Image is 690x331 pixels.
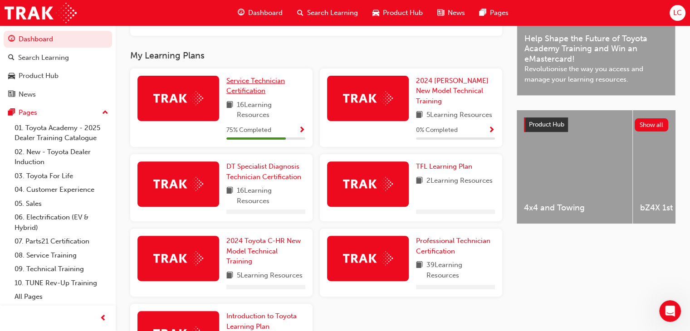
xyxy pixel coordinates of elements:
[102,107,108,119] span: up-icon
[226,185,233,206] span: book-icon
[416,260,423,280] span: book-icon
[297,7,303,19] span: search-icon
[8,91,15,99] span: news-icon
[416,175,423,187] span: book-icon
[299,125,305,136] button: Show Progress
[153,251,203,265] img: Trak
[237,270,303,282] span: 5 Learning Resources
[416,161,476,172] a: TFL Learning Plan
[153,91,203,105] img: Trak
[11,145,112,169] a: 02. New - Toyota Dealer Induction
[290,4,365,22] a: search-iconSearch Learning
[11,169,112,183] a: 03. Toyota For Life
[524,117,668,132] a: Product HubShow all
[307,8,358,18] span: Search Learning
[4,104,112,121] button: Pages
[426,175,493,187] span: 2 Learning Resources
[237,185,305,206] span: 16 Learning Resources
[488,127,495,135] span: Show Progress
[416,237,490,255] span: Professional Technician Certification
[524,64,668,84] span: Revolutionise the way you access and manage your learning resources.
[226,77,285,95] span: Service Technician Certification
[230,4,290,22] a: guage-iconDashboard
[343,177,393,191] img: Trak
[4,68,112,84] a: Product Hub
[237,100,305,120] span: 16 Learning Resources
[416,110,423,121] span: book-icon
[426,260,495,280] span: 39 Learning Resources
[226,76,305,96] a: Service Technician Certification
[11,183,112,197] a: 04. Customer Experience
[8,35,15,44] span: guage-icon
[524,34,668,64] span: Help Shape the Future of Toyota Academy Training and Win an eMastercard!
[8,72,15,80] span: car-icon
[226,100,233,120] span: book-icon
[426,110,492,121] span: 5 Learning Resources
[383,8,423,18] span: Product Hub
[416,77,489,105] span: 2024 [PERSON_NAME] New Model Technical Training
[673,8,682,18] span: LC
[416,125,458,136] span: 0 % Completed
[490,8,509,18] span: Pages
[529,121,564,128] span: Product Hub
[11,262,112,276] a: 09. Technical Training
[670,5,685,21] button: LC
[416,236,495,256] a: Professional Technician Certification
[226,161,305,182] a: DT Specialist Diagnosis Technician Certification
[488,125,495,136] button: Show Progress
[343,91,393,105] img: Trak
[18,53,69,63] div: Search Learning
[11,248,112,263] a: 08. Service Training
[11,210,112,234] a: 06. Electrification (EV & Hybrid)
[11,121,112,145] a: 01. Toyota Academy - 2025 Dealer Training Catalogue
[100,313,107,324] span: prev-icon
[226,270,233,282] span: book-icon
[153,177,203,191] img: Trak
[11,234,112,248] a: 07. Parts21 Certification
[238,7,245,19] span: guage-icon
[226,312,297,331] span: Introduction to Toyota Learning Plan
[226,237,301,265] span: 2024 Toyota C-HR New Model Technical Training
[226,125,271,136] span: 75 % Completed
[19,107,37,118] div: Pages
[8,54,15,62] span: search-icon
[19,71,59,81] div: Product Hub
[448,8,465,18] span: News
[416,76,495,107] a: 2024 [PERSON_NAME] New Model Technical Training
[635,118,669,131] button: Show all
[524,203,625,213] span: 4x4 and Towing
[365,4,430,22] a: car-iconProduct Hub
[248,8,283,18] span: Dashboard
[4,31,112,48] a: Dashboard
[11,276,112,290] a: 10. TUNE Rev-Up Training
[4,29,112,104] button: DashboardSearch LearningProduct HubNews
[416,162,472,170] span: TFL Learning Plan
[226,236,305,267] a: 2024 Toyota C-HR New Model Technical Training
[472,4,516,22] a: pages-iconPages
[8,109,15,117] span: pages-icon
[11,197,112,211] a: 05. Sales
[517,110,632,224] a: 4x4 and Towing
[480,7,486,19] span: pages-icon
[5,3,77,23] img: Trak
[437,7,444,19] span: news-icon
[372,7,379,19] span: car-icon
[430,4,472,22] a: news-iconNews
[19,89,36,100] div: News
[11,290,112,304] a: All Pages
[226,162,301,181] span: DT Specialist Diagnosis Technician Certification
[659,300,681,322] iframe: Intercom live chat
[299,127,305,135] span: Show Progress
[4,86,112,103] a: News
[130,50,502,61] h3: My Learning Plans
[4,49,112,66] a: Search Learning
[343,251,393,265] img: Trak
